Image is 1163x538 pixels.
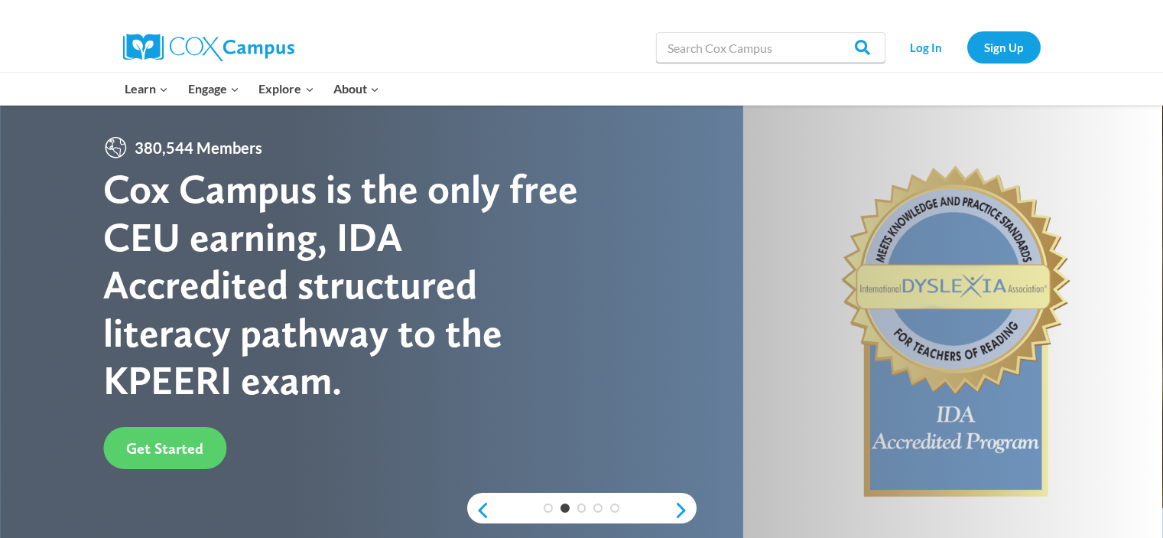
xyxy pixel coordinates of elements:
[103,165,581,404] div: Cox Campus is the only free CEU earning, IDA Accredited structured literacy pathway to the KPEERI...
[967,31,1041,63] a: Sign Up
[333,79,379,99] span: About
[123,34,294,61] img: Cox Campus
[126,439,203,458] span: Get Started
[893,31,1041,63] nav: Secondary Navigation
[128,135,268,160] span: 380,544 Members
[103,427,226,469] a: Get Started
[656,32,885,63] input: Search Cox Campus
[258,79,313,99] span: Explore
[125,79,168,99] span: Learn
[893,31,960,63] a: Log In
[115,73,389,105] nav: Primary Navigation
[188,79,239,99] span: Engage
